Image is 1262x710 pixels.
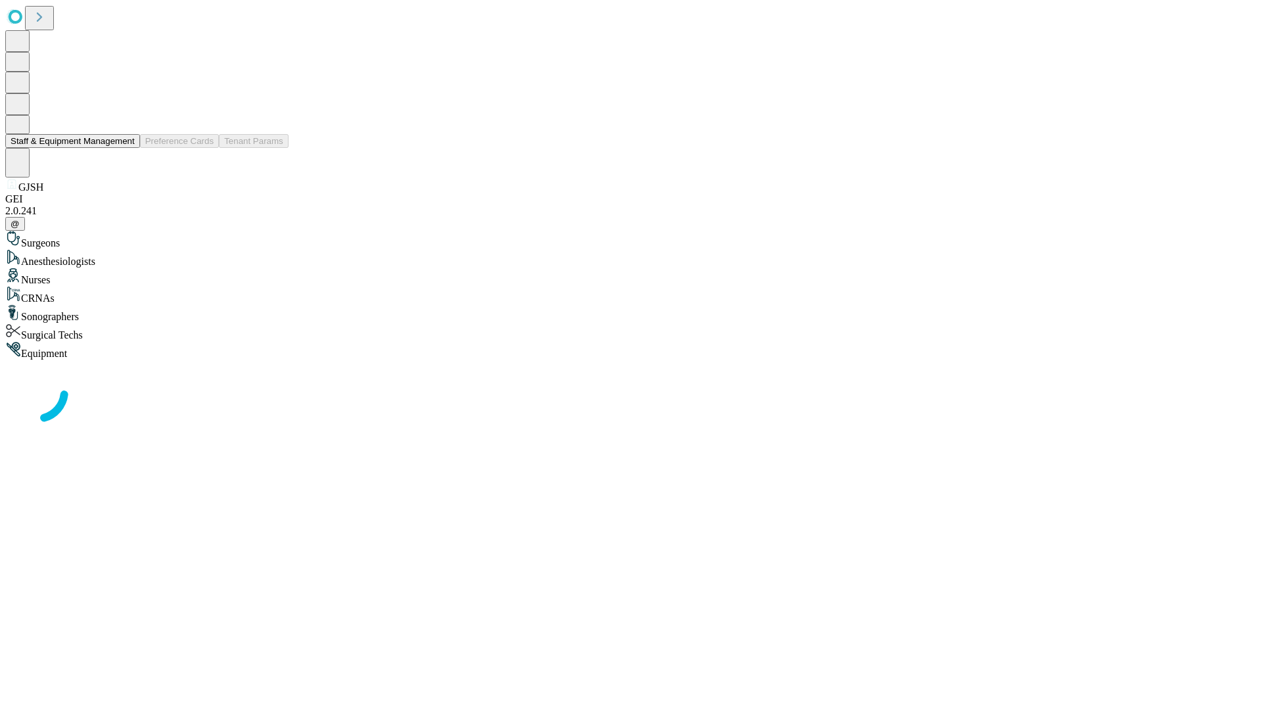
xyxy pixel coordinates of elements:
[5,205,1257,217] div: 2.0.241
[5,193,1257,205] div: GEI
[140,134,219,148] button: Preference Cards
[5,304,1257,323] div: Sonographers
[5,217,25,231] button: @
[5,323,1257,341] div: Surgical Techs
[5,268,1257,286] div: Nurses
[5,341,1257,360] div: Equipment
[5,134,140,148] button: Staff & Equipment Management
[219,134,289,148] button: Tenant Params
[18,181,43,193] span: GJSH
[5,249,1257,268] div: Anesthesiologists
[5,231,1257,249] div: Surgeons
[5,286,1257,304] div: CRNAs
[11,219,20,229] span: @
